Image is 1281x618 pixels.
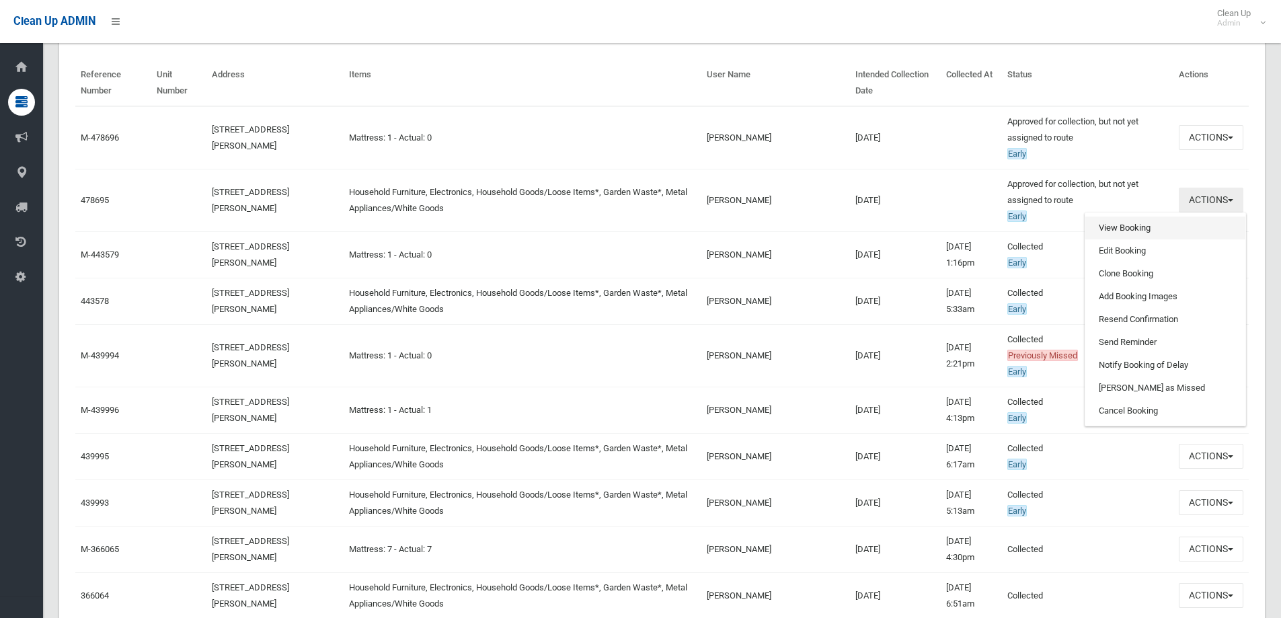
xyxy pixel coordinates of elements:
span: Early [1007,412,1027,424]
a: 478695 [81,195,109,205]
button: Actions [1179,125,1243,150]
a: [STREET_ADDRESS][PERSON_NAME] [212,288,289,314]
a: 439993 [81,498,109,508]
th: Status [1002,60,1173,106]
span: Clean Up [1210,8,1264,28]
td: [PERSON_NAME] [701,526,850,572]
td: [DATE] [850,387,940,433]
td: Mattress: 1 - Actual: 1 [344,387,701,433]
a: Send Reminder [1085,331,1245,354]
a: [PERSON_NAME] as Missed [1085,377,1245,399]
span: Early [1007,257,1027,268]
a: [STREET_ADDRESS][PERSON_NAME] [212,241,289,268]
button: Actions [1179,444,1243,469]
td: [DATE] 5:13am [941,479,1002,526]
span: Early [1007,366,1027,377]
a: [STREET_ADDRESS][PERSON_NAME] [212,582,289,609]
a: Notify Booking of Delay [1085,354,1245,377]
td: [DATE] 1:16pm [941,231,1002,278]
td: [DATE] [850,479,940,526]
a: M-443579 [81,249,119,260]
td: [PERSON_NAME] [701,106,850,169]
td: [PERSON_NAME] [701,231,850,278]
a: 366064 [81,590,109,601]
a: [STREET_ADDRESS][PERSON_NAME] [212,342,289,369]
td: [PERSON_NAME] [701,169,850,231]
td: [DATE] 4:30pm [941,526,1002,572]
a: M-478696 [81,132,119,143]
th: Intended Collection Date [850,60,940,106]
td: Collected [1002,526,1173,572]
td: Collected [1002,387,1173,433]
span: Early [1007,459,1027,470]
a: Add Booking Images [1085,285,1245,308]
span: Clean Up ADMIN [13,15,95,28]
td: Collected [1002,433,1173,479]
th: Unit Number [151,60,206,106]
td: Household Furniture, Electronics, Household Goods/Loose Items*, Garden Waste*, Metal Appliances/W... [344,278,701,324]
td: Collected [1002,231,1173,278]
a: Resend Confirmation [1085,308,1245,331]
td: [PERSON_NAME] [701,433,850,479]
a: 443578 [81,296,109,306]
button: Actions [1179,188,1243,213]
a: View Booking [1085,217,1245,239]
a: M-439996 [81,405,119,415]
span: Early [1007,210,1027,222]
td: Household Furniture, Electronics, Household Goods/Loose Items*, Garden Waste*, Metal Appliances/W... [344,433,701,479]
td: Collected [1002,324,1173,387]
span: Previously Missed [1007,350,1078,361]
a: M-439994 [81,350,119,360]
td: Household Furniture, Electronics, Household Goods/Loose Items*, Garden Waste*, Metal Appliances/W... [344,169,701,231]
td: Household Furniture, Electronics, Household Goods/Loose Items*, Garden Waste*, Metal Appliances/W... [344,479,701,526]
a: [STREET_ADDRESS][PERSON_NAME] [212,124,289,151]
td: Collected [1002,278,1173,324]
th: Collected At [941,60,1002,106]
a: 439995 [81,451,109,461]
td: [DATE] [850,169,940,231]
th: Actions [1173,60,1249,106]
span: Early [1007,505,1027,516]
td: Mattress: 1 - Actual: 0 [344,106,701,169]
td: [PERSON_NAME] [701,387,850,433]
td: [DATE] 4:13pm [941,387,1002,433]
a: [STREET_ADDRESS][PERSON_NAME] [212,187,289,213]
span: Early [1007,303,1027,315]
button: Actions [1179,583,1243,608]
td: [DATE] 2:21pm [941,324,1002,387]
a: Edit Booking [1085,239,1245,262]
td: [PERSON_NAME] [701,479,850,526]
td: Mattress: 7 - Actual: 7 [344,526,701,572]
td: [DATE] [850,278,940,324]
a: [STREET_ADDRESS][PERSON_NAME] [212,490,289,516]
td: Mattress: 1 - Actual: 0 [344,231,701,278]
td: [PERSON_NAME] [701,324,850,387]
th: User Name [701,60,850,106]
td: [DATE] [850,433,940,479]
td: [DATE] 6:17am [941,433,1002,479]
td: Collected [1002,479,1173,526]
a: Clone Booking [1085,262,1245,285]
td: [PERSON_NAME] [701,278,850,324]
td: [DATE] [850,106,940,169]
span: Early [1007,148,1027,159]
td: Mattress: 1 - Actual: 0 [344,324,701,387]
a: [STREET_ADDRESS][PERSON_NAME] [212,443,289,469]
a: M-366065 [81,544,119,554]
td: Approved for collection, but not yet assigned to route [1002,169,1173,231]
td: [DATE] [850,324,940,387]
td: [DATE] [850,231,940,278]
td: Approved for collection, but not yet assigned to route [1002,106,1173,169]
button: Actions [1179,490,1243,515]
th: Address [206,60,344,106]
a: [STREET_ADDRESS][PERSON_NAME] [212,536,289,562]
td: [DATE] [850,526,940,572]
a: Cancel Booking [1085,399,1245,422]
button: Actions [1179,537,1243,562]
th: Reference Number [75,60,151,106]
th: Items [344,60,701,106]
small: Admin [1217,18,1251,28]
td: [DATE] 5:33am [941,278,1002,324]
a: [STREET_ADDRESS][PERSON_NAME] [212,397,289,423]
